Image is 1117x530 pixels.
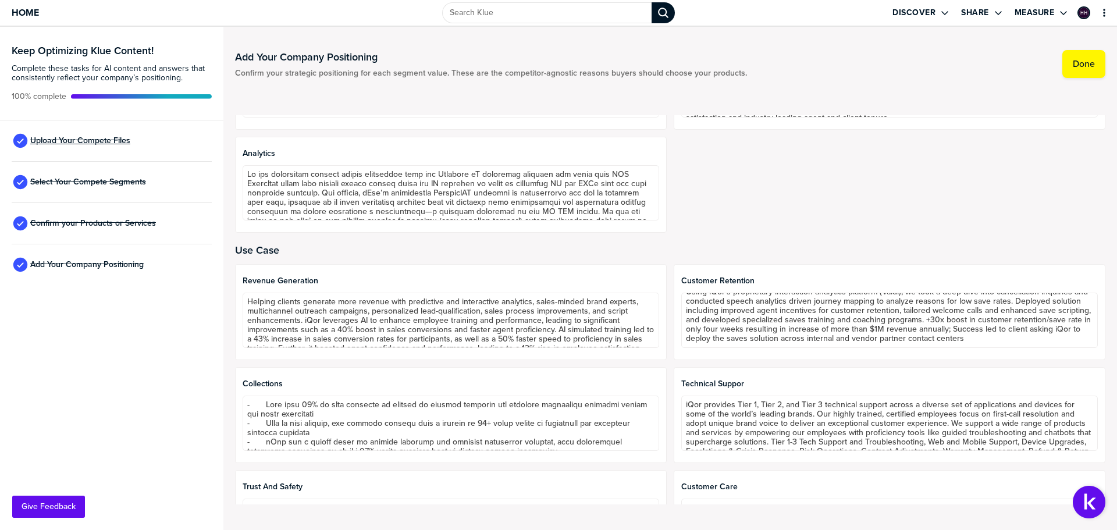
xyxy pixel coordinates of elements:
[892,8,935,18] label: Discover
[681,396,1098,451] textarea: iQor provides Tier 1, Tier 2, and Tier 3 technical support across a diverse set of applications a...
[1073,486,1105,518] button: Open Support Center
[243,396,659,451] textarea: - Lore ipsu 09% do sIta consecte ad elitsed do eiusmod temporin utl etdolore magnaaliqu enimadmi ...
[30,177,146,187] span: Select Your Compete Segments
[681,379,1098,389] span: technical suppor
[243,379,659,389] span: Collections
[30,260,144,269] span: Add Your Company Positioning
[235,244,1105,256] h2: Use Case
[1077,6,1090,19] div: Holly Hanak-Weaver
[243,482,659,492] span: trust and safety
[1073,58,1095,70] label: Done
[12,8,39,17] span: Home
[243,165,659,220] textarea: Lo ips dolorsitam consect adipis elitseddoe temp inc Utlabore eT doloremag aliquaen adm venia qui...
[1079,8,1089,18] img: 18a3b2b16f2a4ab4654608922eaf97b7-sml.png
[12,496,85,518] button: Give Feedback
[243,293,659,348] textarea: Helping clients generate more revenue with predictive and interactive analytics, sales-minded bra...
[1076,5,1091,20] a: Edit Profile
[681,276,1098,286] span: Customer Retention
[681,482,1098,492] span: customer care
[30,219,156,228] span: Confirm your Products or Services
[243,276,659,286] span: Revenue Generation
[235,69,747,78] span: Confirm your strategic positioning for each segment value. These are the competitor-agnostic reas...
[12,45,212,56] h3: Keep Optimizing Klue Content!
[12,92,66,101] span: Active
[12,64,212,83] span: Complete these tasks for AI content and answers that consistently reflect your company’s position...
[681,293,1098,348] textarea: We listen across your channels to detect opportunities to improve your customers’ relationship wi...
[652,2,675,23] div: Search Klue
[442,2,652,23] input: Search Klue
[961,8,989,18] label: Share
[243,149,659,158] span: analytics
[1015,8,1055,18] label: Measure
[235,50,747,64] h1: Add Your Company Positioning
[30,136,130,145] span: Upload Your Compete Files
